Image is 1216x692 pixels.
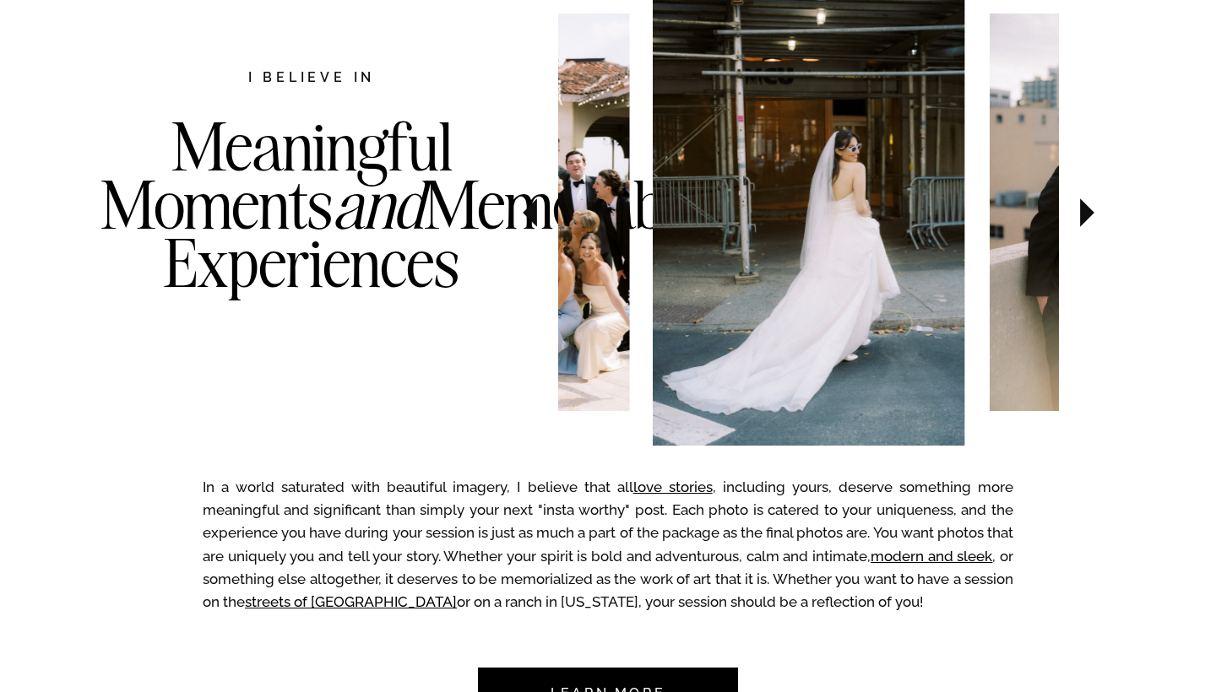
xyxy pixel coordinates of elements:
h3: Meaningful Moments Memorable Experiences [100,117,523,360]
h2: I believe in [159,68,464,90]
a: streets of [GEOGRAPHIC_DATA] [245,593,457,610]
img: Wedding party cheering for the bride and groom [365,14,629,410]
a: modern and sleek [871,548,992,565]
a: love stories [633,478,713,495]
i: and [333,163,424,246]
p: In a world saturated with beautiful imagery, I believe that all , including yours, deserve someth... [203,476,1013,622]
